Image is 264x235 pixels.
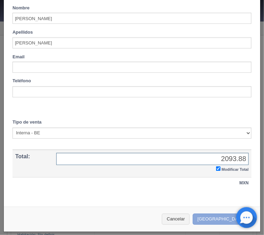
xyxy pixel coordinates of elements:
label: Nombre [13,5,30,11]
label: Apellidos [13,29,33,36]
button: [GEOGRAPHIC_DATA] [193,214,253,225]
small: Modificar Total [222,168,249,172]
strong: MXN [239,181,249,186]
button: Cancelar [162,214,190,225]
label: Teléfono [13,78,31,85]
label: Tipo de venta [13,119,42,126]
input: Modificar Total [216,167,221,171]
label: Email [13,54,25,60]
th: Total: [13,150,53,178]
